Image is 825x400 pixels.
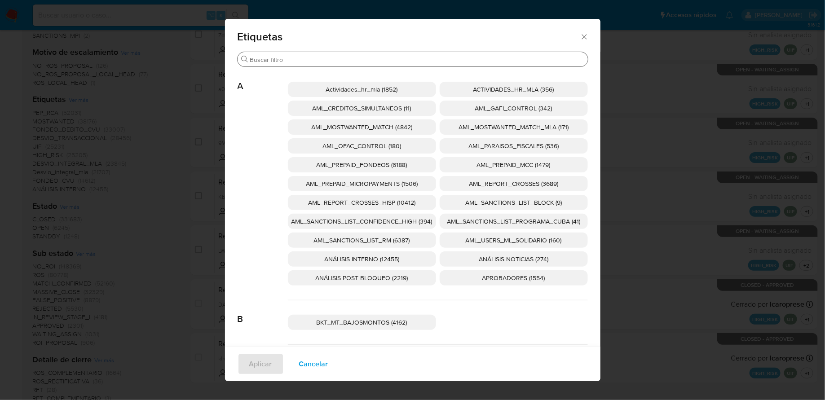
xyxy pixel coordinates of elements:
span: AML_SANCTIONS_LIST_RM (6387) [314,236,410,245]
div: AML_CREDITOS_SIMULTANEOS (11) [288,101,436,116]
div: AML_OFAC_CONTROL (180) [288,138,436,154]
div: AML_PREPAID_MCC (1479) [440,157,588,172]
div: AML_PREPAID_FONDEOS (6188) [288,157,436,172]
div: AML_SANCTIONS_LIST_PROGRAMA_CUBA (41) [440,214,588,229]
span: AML_PREPAID_FONDEOS (6188) [317,160,407,169]
div: AML_USERS_ML_SOLIDARIO (160) [440,233,588,248]
span: ACTIVIDADES_HR_MLA (356) [473,85,554,94]
span: ANÁLISIS POST BLOQUEO (2219) [316,273,408,282]
span: B [238,300,288,325]
span: AML_MOSTWANTED_MATCH_MLA (171) [459,123,569,132]
div: AML_SANCTIONS_LIST_RM (6387) [288,233,436,248]
span: AML_USERS_ML_SOLIDARIO (160) [466,236,562,245]
span: ANÁLISIS INTERNO (12455) [324,255,399,264]
button: Buscar [241,56,248,63]
div: AML_SANCTIONS_LIST_CONFIDENCE_HIGH (394) [288,214,436,229]
div: ACTIVIDADES_HR_MLA (356) [440,82,588,97]
span: AML_SANCTIONS_LIST_PROGRAMA_CUBA (41) [447,217,580,226]
button: Cancelar [287,353,340,375]
div: BKT_MT_BAJOSMONTOS (4162) [288,315,436,330]
div: AML_GAFI_CONTROL (342) [440,101,588,116]
div: ANÁLISIS POST BLOQUEO (2219) [288,270,436,286]
span: Etiquetas [238,31,580,42]
span: AML_SANCTIONS_LIST_CONFIDENCE_HIGH (394) [291,217,432,226]
div: AML_PREPAID_MICROPAYMENTS (1506) [288,176,436,191]
div: APROBADORES (1554) [440,270,588,286]
div: AML_PARAISOS_FISCALES (536) [440,138,588,154]
span: AML_PREPAID_MCC (1479) [477,160,551,169]
span: AML_OFAC_CONTROL (180) [322,141,401,150]
span: ANÁLISIS NOTICIAS (274) [479,255,548,264]
span: AML_PREPAID_MICROPAYMENTS (1506) [306,179,418,188]
div: AML_SANCTIONS_LIST_BLOCK (9) [440,195,588,210]
span: AML_GAFI_CONTROL (342) [475,104,552,113]
div: Actividades_hr_mla (1852) [288,82,436,97]
span: C [238,345,288,369]
div: AML_MOSTWANTED_MATCH (4842) [288,119,436,135]
span: BKT_MT_BAJOSMONTOS (4162) [317,318,407,327]
span: AML_CREDITOS_SIMULTANEOS (11) [313,104,411,113]
span: AML_MOSTWANTED_MATCH (4842) [311,123,412,132]
span: Cancelar [299,354,328,374]
span: AML_PARAISOS_FISCALES (536) [468,141,559,150]
div: ANÁLISIS INTERNO (12455) [288,251,436,267]
div: ANÁLISIS NOTICIAS (274) [440,251,588,267]
span: AML_SANCTIONS_LIST_BLOCK (9) [465,198,562,207]
div: AML_MOSTWANTED_MATCH_MLA (171) [440,119,588,135]
button: Cerrar [580,32,588,40]
div: AML_REPORT_CROSSES_HISP (10412) [288,195,436,210]
span: APROBADORES (1554) [482,273,545,282]
span: AML_REPORT_CROSSES_HISP (10412) [308,198,415,207]
input: Buscar filtro [250,56,584,64]
div: AML_REPORT_CROSSES (3689) [440,176,588,191]
span: Actividades_hr_mla (1852) [326,85,398,94]
span: A [238,67,288,92]
span: AML_REPORT_CROSSES (3689) [469,179,558,188]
